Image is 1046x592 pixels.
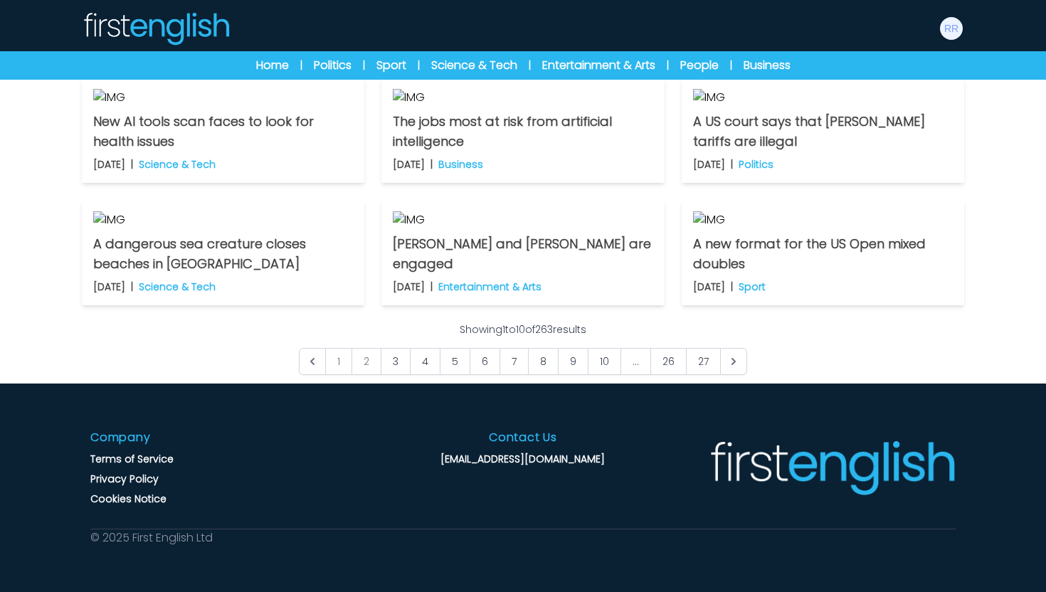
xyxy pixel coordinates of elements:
[93,211,353,228] img: IMG
[410,348,440,375] a: Go to page 4
[744,57,791,74] a: Business
[707,439,956,496] img: Company Logo
[393,157,425,171] p: [DATE]
[314,57,352,74] a: Politics
[299,348,326,375] span: &laquo; Previous
[131,280,133,294] b: |
[720,348,747,375] a: Next &raquo;
[650,348,687,375] a: Go to page 26
[693,89,953,106] img: IMG
[139,280,216,294] p: Science & Tech
[739,280,766,294] p: Sport
[381,200,664,305] a: IMG [PERSON_NAME] and [PERSON_NAME] are engaged [DATE] | Entertainment & Arts
[82,78,364,183] a: IMG New AI tools scan faces to look for health issues [DATE] | Science & Tech
[299,322,747,375] nav: Pagination Navigation
[516,322,525,337] span: 10
[489,429,557,446] h3: Contact Us
[131,157,133,171] b: |
[667,58,669,73] span: |
[693,280,725,294] p: [DATE]
[940,17,963,40] img: robo robo
[440,348,470,375] a: Go to page 5
[438,280,542,294] p: Entertainment & Arts
[93,280,125,294] p: [DATE]
[535,322,553,337] span: 263
[438,157,483,171] p: Business
[686,348,721,375] a: Go to page 27
[682,78,964,183] a: IMG A US court says that [PERSON_NAME] tariffs are illegal [DATE] | Politics
[693,234,953,274] p: A new format for the US Open mixed doubles
[352,348,381,375] a: Go to page 2
[93,112,353,152] p: New AI tools scan faces to look for health issues
[529,58,531,73] span: |
[90,452,174,466] a: Terms of Service
[139,157,216,171] p: Science & Tech
[693,211,953,228] img: IMG
[376,57,406,74] a: Sport
[393,89,653,106] img: IMG
[256,57,289,74] a: Home
[93,157,125,171] p: [DATE]
[300,58,302,73] span: |
[500,348,529,375] a: Go to page 7
[381,348,411,375] a: Go to page 3
[393,112,653,152] p: The jobs most at risk from artificial intelligence
[542,57,655,74] a: Entertainment & Arts
[381,78,664,183] a: IMG The jobs most at risk from artificial intelligence [DATE] | Business
[363,58,365,73] span: |
[90,472,159,486] a: Privacy Policy
[431,57,517,74] a: Science & Tech
[430,157,433,171] b: |
[82,11,230,46] img: Logo
[731,280,733,294] b: |
[90,529,213,546] p: © 2025 First English Ltd
[682,200,964,305] a: IMG A new format for the US Open mixed doubles [DATE] | Sport
[418,58,420,73] span: |
[90,492,167,506] a: Cookies Notice
[90,429,151,446] h3: Company
[393,234,653,274] p: [PERSON_NAME] and [PERSON_NAME] are engaged
[460,322,586,337] p: Showing to of results
[693,112,953,152] p: A US court says that [PERSON_NAME] tariffs are illegal
[393,280,425,294] p: [DATE]
[393,211,653,228] img: IMG
[620,348,651,375] span: ...
[325,348,352,375] span: 1
[440,452,605,466] a: [EMAIL_ADDRESS][DOMAIN_NAME]
[93,234,353,274] p: A dangerous sea creature closes beaches in [GEOGRAPHIC_DATA]
[502,322,505,337] span: 1
[430,280,433,294] b: |
[82,200,364,305] a: IMG A dangerous sea creature closes beaches in [GEOGRAPHIC_DATA] [DATE] | Science & Tech
[680,57,719,74] a: People
[93,89,353,106] img: IMG
[693,157,725,171] p: [DATE]
[470,348,500,375] a: Go to page 6
[730,58,732,73] span: |
[558,348,588,375] a: Go to page 9
[731,157,733,171] b: |
[739,157,773,171] p: Politics
[588,348,621,375] a: Go to page 10
[528,348,559,375] a: Go to page 8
